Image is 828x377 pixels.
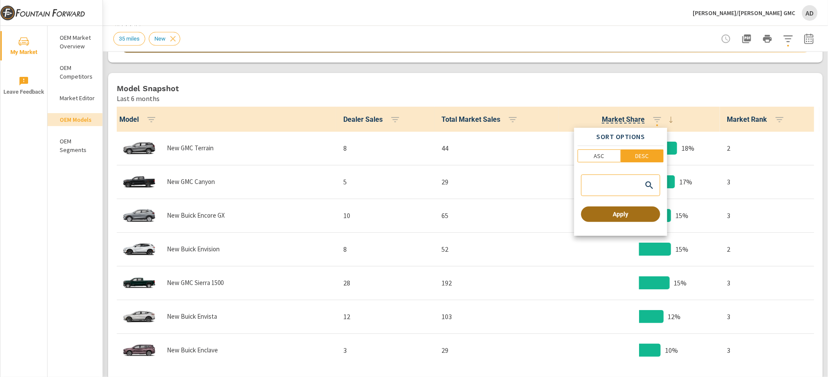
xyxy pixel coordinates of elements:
[621,149,664,162] button: DESC
[635,152,649,160] p: DESC
[578,149,621,162] button: ASC
[585,210,657,218] span: Apply
[578,131,664,142] p: Sort Options
[581,206,660,222] button: Apply
[594,152,604,160] p: ASC
[583,181,641,190] input: search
